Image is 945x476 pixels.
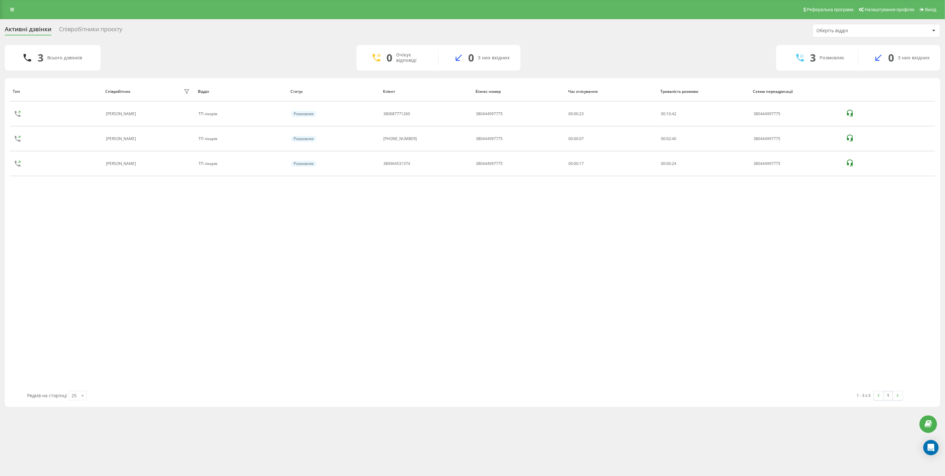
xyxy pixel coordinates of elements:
[476,112,503,116] div: 380444997775
[754,161,839,166] div: 380444997775
[568,137,654,141] div: 00:00:07
[754,137,839,141] div: 380444997775
[666,161,671,166] span: 00
[865,7,914,12] span: Налаштування профілю
[672,111,676,116] span: 42
[59,26,122,36] div: Співробітники проєкту
[568,112,654,116] div: 00:00:23
[754,112,839,116] div: 380444997775
[661,136,665,141] span: 00
[923,440,939,455] div: Open Intercom Messenger
[883,391,893,400] a: 1
[925,7,936,12] span: Вихід
[666,111,671,116] span: 10
[38,52,43,64] div: 3
[469,52,474,64] div: 0
[753,89,840,94] div: Схема переадресації
[476,89,562,94] div: Бізнес номер
[661,137,676,141] div: : :
[384,112,410,116] div: 380687771260
[478,55,510,61] div: З них вхідних
[383,89,469,94] div: Клієнт
[71,392,77,399] div: 25
[199,112,284,116] div: ТП лікарів
[291,111,316,117] div: Розмовляє
[384,137,417,141] div: [PHONE_NUMBER]
[290,89,377,94] div: Статус
[47,55,82,61] div: Всього дзвінків
[199,137,284,141] div: ТП лікарів
[291,136,316,142] div: Розмовляє
[291,161,316,167] div: Розмовляє
[661,112,676,116] div: : :
[816,28,893,33] div: Оберіть відділ
[199,161,284,166] div: ТП лікарів
[672,136,676,141] span: 40
[810,52,816,64] div: 3
[672,161,676,166] span: 24
[661,161,665,166] span: 00
[661,89,747,94] div: Тривалість розмови
[898,55,930,61] div: З них вхідних
[476,137,503,141] div: 380444997775
[661,161,676,166] div: : :
[857,392,871,398] div: 1 - 3 з 3
[661,111,665,116] span: 00
[568,161,654,166] div: 00:00:17
[13,89,99,94] div: Тип
[568,89,655,94] div: Час очікування
[888,52,894,64] div: 0
[384,161,410,166] div: 380964531374
[106,161,138,166] div: [PERSON_NAME]
[106,112,138,116] div: [PERSON_NAME]
[807,7,854,12] span: Реферальна програма
[198,89,284,94] div: Відділ
[105,89,131,94] div: Співробітник
[396,52,429,63] div: Очікує відповіді
[820,55,844,61] div: Розмовляє
[476,161,503,166] div: 380444997775
[106,137,138,141] div: [PERSON_NAME]
[666,136,671,141] span: 02
[387,52,393,64] div: 0
[5,26,51,36] div: Активні дзвінки
[27,392,67,398] span: Рядків на сторінці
